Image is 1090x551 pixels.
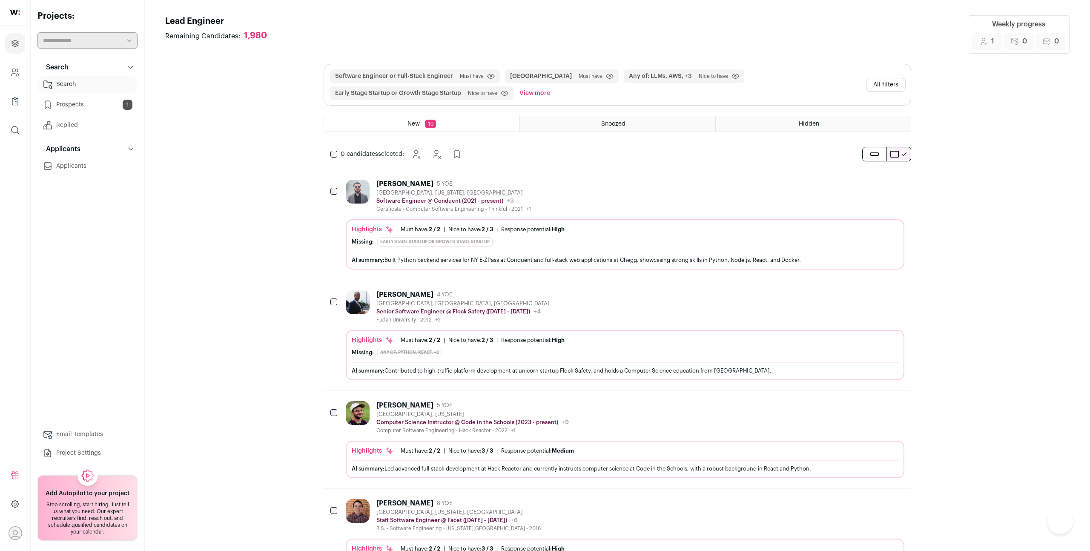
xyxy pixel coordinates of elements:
div: Certificate - Computer Software Engineering - Thinkful - 2021 [376,206,531,212]
span: 0 [1054,36,1059,46]
a: Projects [5,33,25,54]
div: Weekly progress [992,19,1045,29]
span: Must have [460,73,484,80]
span: 8 YOE [437,500,452,507]
span: +1 [526,207,531,212]
span: +2 [435,317,441,322]
ul: | | [401,337,565,344]
span: AI summary: [352,257,384,263]
span: +6 [511,517,518,523]
div: B.S. - Software Engineering - [US_STATE][GEOGRAPHIC_DATA] - 2016 [376,525,541,532]
span: 5 YOE [437,181,452,187]
div: Highlights [352,336,394,344]
a: Replied [37,117,138,134]
button: Applicants [37,141,138,158]
p: Senior Software Engineer @ Flock Safety ([DATE] - [DATE]) [376,308,530,315]
span: 0 [1022,36,1027,46]
a: Company and ATS Settings [5,62,25,83]
span: Nice to have [468,90,497,97]
span: 0 candidates [341,151,378,157]
a: [PERSON_NAME] 5 YOE [GEOGRAPHIC_DATA], [US_STATE], [GEOGRAPHIC_DATA] Software Engineer @ Conduent... [346,180,904,270]
span: +1 [511,428,516,433]
div: Early Stage Startup or Growth Stage Startup [377,237,493,247]
a: Email Templates [37,426,138,443]
div: Nice to have: [448,448,493,454]
span: AI summary: [352,466,384,471]
a: Add Autopilot to your project Stop scrolling, start hiring. Just tell us what you need. Our exper... [37,475,138,541]
a: Snoozed [520,116,715,132]
span: +4 [534,309,541,315]
div: Stop scrolling, start hiring. Just tell us what you need. Our expert recruiters find, reach out, ... [43,501,132,535]
button: Any of: LLMs, AWS, +3 [629,72,692,80]
a: Applicants [37,158,138,175]
ul: | | [401,448,574,454]
div: Nice to have: [448,226,493,233]
div: Response potential: [501,226,565,233]
span: High [552,337,565,343]
span: 1 [123,100,132,110]
div: Led advanced full-stack development at Hack Reactor and currently instructs computer science at C... [352,464,898,473]
span: Medium [552,448,574,453]
span: 3 / 3 [482,448,493,453]
span: Nice to have [699,73,728,80]
a: [PERSON_NAME] 4 YOE [GEOGRAPHIC_DATA], [GEOGRAPHIC_DATA], [GEOGRAPHIC_DATA] Senior Software Engin... [346,290,904,380]
img: 40e198174bec8bc7b8104da8f975138928ebb5097c855fd076bf89144822754f [346,290,370,314]
span: 4 YOE [437,291,452,298]
span: 2 / 2 [429,448,440,453]
button: Search [37,59,138,76]
button: All filters [866,78,906,92]
span: AI summary: [352,368,384,373]
span: Remaining Candidates: [165,31,241,41]
span: 2 / 3 [482,337,493,343]
div: Response potential: [501,448,574,454]
button: Early Stage Startup or Growth Stage Startup [335,89,461,98]
h2: Projects: [37,10,138,22]
div: [PERSON_NAME] [376,401,433,410]
span: selected: [341,150,404,158]
img: 701e4c9e47784861c5908c255f2e5818e1af7dd175cd256d0b3c9f348b6f5fd9.jpg [346,499,370,523]
p: Search [41,62,69,72]
div: Fudan University - 2012 [376,316,550,323]
div: Response potential: [501,337,565,344]
div: Must have: [401,226,440,233]
span: 1 [991,36,994,46]
div: Must have: [401,337,440,344]
div: Nice to have: [448,337,493,344]
div: [PERSON_NAME] [376,499,433,508]
a: Project Settings [37,445,138,462]
img: wellfound-shorthand-0d5821cbd27db2630d0214b213865d53afaa358527fdda9d0ea32b1df1b89c2c.svg [10,10,20,15]
span: Hidden [799,121,819,127]
span: New [407,121,420,127]
div: [GEOGRAPHIC_DATA], [GEOGRAPHIC_DATA], [GEOGRAPHIC_DATA] [376,300,550,307]
div: Built Python backend services for NY E-ZPass at Conduent and full-stack web applications at Chegg... [352,255,898,264]
span: 2 / 2 [429,337,440,343]
h1: Lead Engineer [165,15,275,27]
a: Search [37,76,138,93]
button: View more [518,86,552,100]
button: Open dropdown [9,526,22,540]
div: Computer Software Engineering - Hack Reactor - 2022 [376,427,569,434]
span: 5 YOE [437,402,452,409]
p: Staff Software Engineer @ Facet ([DATE] - [DATE]) [376,517,507,524]
span: 10 [425,120,436,128]
iframe: Help Scout Beacon - Open [1047,508,1073,534]
span: Must have [579,73,602,80]
div: 1,980 [244,31,267,41]
span: +3 [507,198,514,204]
a: [PERSON_NAME] 5 YOE [GEOGRAPHIC_DATA], [US_STATE] Computer Science Instructor @ Code in the Schoo... [346,401,904,478]
span: 2 / 3 [482,227,493,232]
div: [GEOGRAPHIC_DATA], [US_STATE] [376,411,569,418]
div: [GEOGRAPHIC_DATA], [US_STATE], [GEOGRAPHIC_DATA] [376,189,531,196]
p: Software Engineer @ Conduent (2021 - present) [376,198,503,204]
div: Missing: [352,349,374,356]
a: Hidden [716,116,911,132]
div: Missing: [352,238,374,245]
div: [GEOGRAPHIC_DATA], [US_STATE], [GEOGRAPHIC_DATA] [376,509,541,516]
img: c764784b8aecd58940ff470c23cc1a2e014f459d47e11af47900f119880ae847.jpg [346,180,370,204]
a: Company Lists [5,91,25,112]
span: +9 [562,419,569,425]
div: Highlights [352,225,394,234]
a: Prospects1 [37,96,138,113]
div: [PERSON_NAME] [376,180,433,188]
button: Software Engineer or Full-Stack Engineer [335,72,453,80]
